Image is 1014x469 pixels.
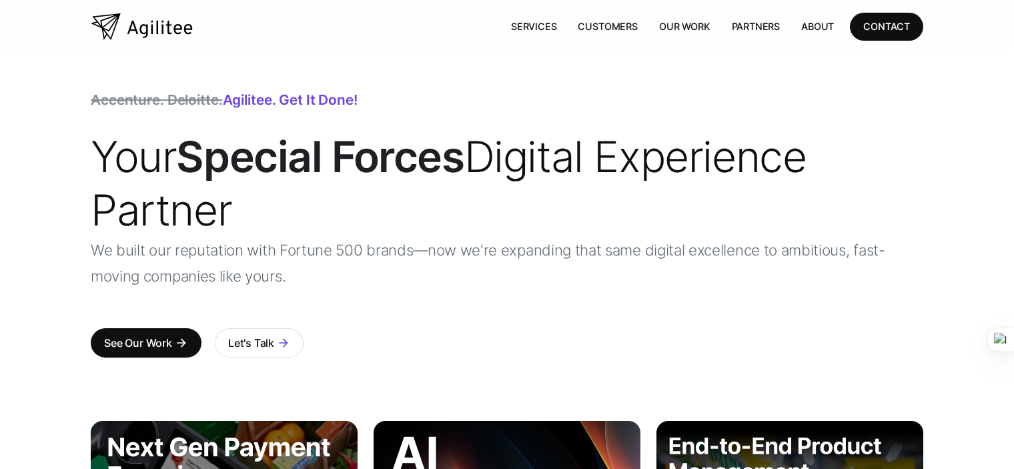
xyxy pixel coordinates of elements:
span: Your Digital Experience Partner [91,131,806,236]
div: CONTACT [863,18,910,35]
p: We built our reputation with Fortune 500 brands—now we're expanding that same digital excellence ... [91,237,923,289]
a: See Our Workarrow_forward [91,328,201,358]
a: CONTACT [850,13,923,40]
div: See Our Work [104,334,172,352]
a: home [91,13,193,40]
a: Let's Talkarrow_forward [215,328,304,358]
div: arrow_forward [277,336,290,350]
a: Partners [721,13,791,40]
div: Let's Talk [228,334,274,352]
div: arrow_forward [175,336,188,350]
a: Customers [567,13,648,40]
span: Accenture. Deloitte. [91,91,223,108]
div: Agilitee. Get it done! [91,93,358,107]
strong: Special Forces [176,131,464,182]
a: Services [500,13,568,40]
a: Our Work [648,13,721,40]
a: About [791,13,845,40]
